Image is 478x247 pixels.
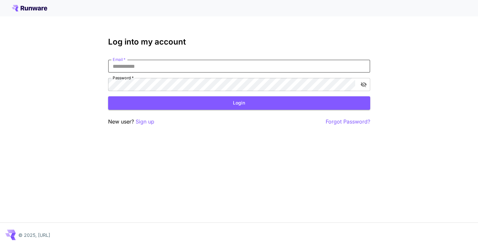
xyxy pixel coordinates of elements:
[108,37,370,47] h3: Log into my account
[113,57,125,62] label: Email
[108,118,154,126] p: New user?
[18,232,50,238] p: © 2025, [URL]
[358,79,370,90] button: toggle password visibility
[108,96,370,110] button: Login
[326,118,370,126] button: Forgot Password?
[113,75,134,81] label: Password
[136,118,154,126] button: Sign up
